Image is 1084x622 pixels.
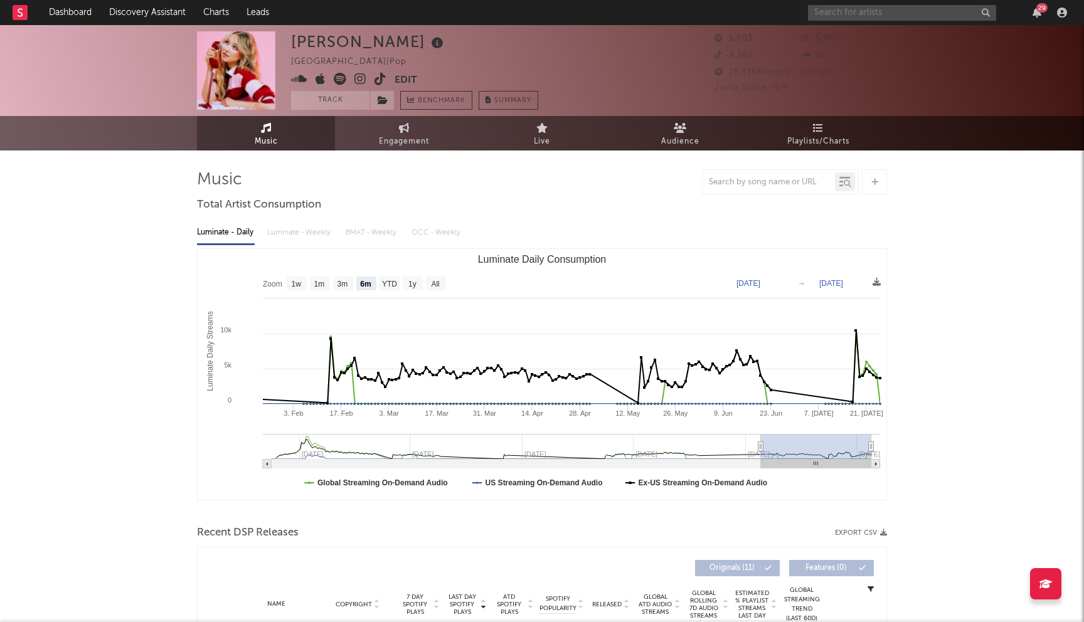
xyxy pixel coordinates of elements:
[263,280,282,288] text: Zoom
[1036,3,1048,13] div: 29
[198,249,886,500] svg: Luminate Daily Consumption
[197,116,335,150] a: Music
[686,589,721,619] span: Global Rolling 7D Audio Streams
[521,409,543,417] text: 14. Apr
[400,91,472,110] a: Benchmark
[479,91,538,110] button: Summary
[569,409,591,417] text: 28. Apr
[615,409,640,417] text: 12. May
[661,134,699,149] span: Audience
[787,134,849,149] span: Playlists/Charts
[663,409,688,417] text: 26. May
[539,594,577,613] span: Spotify Popularity
[1033,8,1041,18] button: 29
[592,601,622,608] span: Released
[284,409,303,417] text: 3. Feb
[703,564,761,572] span: Originals ( 11 )
[819,279,843,288] text: [DATE]
[206,311,215,391] text: Luminate Daily Streams
[789,560,874,576] button: Features(0)
[292,280,302,288] text: 1w
[478,254,607,265] text: Luminate Daily Consumption
[735,589,769,619] span: Estimated % Playlist Streams Last Day
[715,34,753,43] span: 5,803
[360,280,371,288] text: 6m
[715,51,753,60] span: 8,285
[736,279,760,288] text: [DATE]
[715,83,789,92] span: Jump Score: 76.4
[473,116,611,150] a: Live
[835,529,887,537] button: Export CSV
[291,91,369,110] button: Track
[380,409,400,417] text: 3. Mar
[801,34,839,43] span: 5,901
[255,134,278,149] span: Music
[494,97,531,104] span: Summary
[228,396,231,404] text: 0
[398,593,432,616] span: 7 Day Spotify Plays
[714,409,733,417] text: 9. Jun
[197,198,321,213] span: Total Artist Consumption
[224,361,231,369] text: 5k
[695,560,780,576] button: Originals(11)
[382,280,397,288] text: YTD
[445,593,479,616] span: Last Day Spotify Plays
[220,326,231,334] text: 10k
[749,116,887,150] a: Playlists/Charts
[639,478,768,487] text: Ex-US Streaming On-Demand Audio
[317,478,448,487] text: Global Streaming On-Demand Audio
[336,601,372,608] span: Copyright
[291,31,447,52] div: [PERSON_NAME]
[337,280,348,288] text: 3m
[314,280,325,288] text: 1m
[534,134,550,149] span: Live
[804,409,834,417] text: 7. [DATE]
[611,116,749,150] a: Audience
[638,593,672,616] span: Global ATD Audio Streams
[431,280,439,288] text: All
[760,409,782,417] text: 23. Jun
[801,51,826,60] span: 92
[408,280,417,288] text: 1y
[395,73,417,88] button: Edit
[798,279,805,288] text: →
[850,409,883,417] text: 21. [DATE]
[235,599,317,609] div: Name
[329,409,353,417] text: 17. Feb
[335,116,473,150] a: Engagement
[418,93,465,108] span: Benchmark
[425,409,449,417] text: 17. Mar
[197,222,255,243] div: Luminate - Daily
[703,177,835,187] input: Search by song name or URL
[859,450,881,458] text: [DATE]
[715,68,834,76] span: 75,418 Monthly Listeners
[808,5,996,21] input: Search for artists
[291,55,421,70] div: [GEOGRAPHIC_DATA] | Pop
[492,593,526,616] span: ATD Spotify Plays
[379,134,429,149] span: Engagement
[473,409,497,417] text: 31. Mar
[797,564,855,572] span: Features ( 0 )
[486,478,603,487] text: US Streaming On-Demand Audio
[197,525,299,540] span: Recent DSP Releases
